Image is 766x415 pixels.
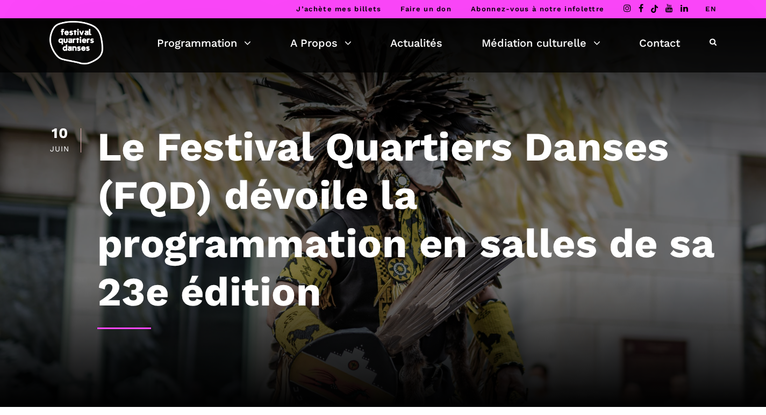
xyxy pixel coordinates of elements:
a: Médiation culturelle [482,34,600,52]
img: logo-fqd-med [49,21,103,64]
a: J’achète mes billets [296,5,381,13]
a: Actualités [390,34,442,52]
a: EN [705,5,717,13]
a: Programmation [157,34,251,52]
a: Contact [639,34,680,52]
a: A Propos [290,34,352,52]
a: Faire un don [400,5,452,13]
div: 10 [50,126,70,141]
div: Juin [50,145,70,152]
h1: Le Festival Quartiers Danses (FQD) dévoile la programmation en salles de sa 23e édition [97,122,717,316]
a: Abonnez-vous à notre infolettre [471,5,604,13]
